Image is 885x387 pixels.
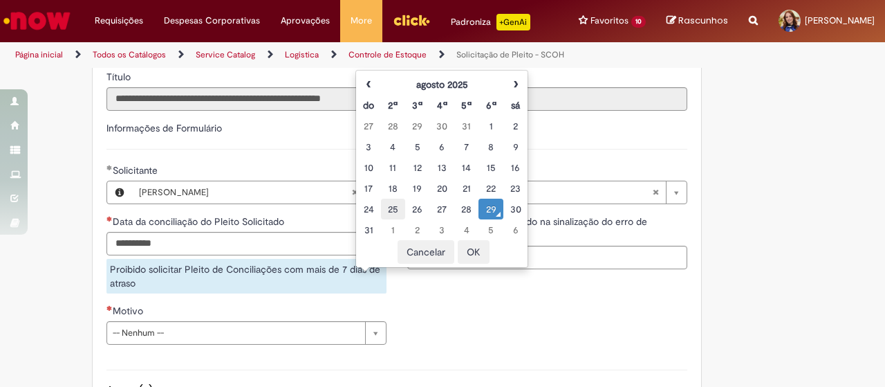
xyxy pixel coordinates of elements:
[384,119,402,133] div: 28 July 2025 Monday
[405,95,429,116] th: Terça-feira
[507,140,524,154] div: 09 August 2025 Saturday
[407,87,687,111] input: Código da Unidade
[409,202,426,216] div: 26 August 2025 Tuesday
[409,140,426,154] div: 05 August 2025 Tuesday
[434,181,451,195] div: 20 August 2025 Wednesday
[433,181,687,204] a: CDR LouveiraLimpar campo Unidade
[440,181,652,204] span: CDR Louveira
[384,223,402,237] div: 01 September 2025 Monday
[451,14,530,30] div: Padroniza
[458,240,490,264] button: OK
[434,223,451,237] div: 03 September 2025 Wednesday
[503,95,528,116] th: Sábado
[106,232,366,255] input: Data da conciliação do Pleito Solicitado
[93,49,166,60] a: Todos os Catálogos
[356,95,380,116] th: Domingo
[458,181,475,195] div: 21 August 2025 Thursday
[107,181,132,204] button: Solicitante, Visualizar este registro Julia Meneses Mendes Ambrosio
[458,119,475,133] div: 31 July 2025 Thursday
[360,223,377,237] div: 31 August 2025 Sunday
[10,42,579,68] ul: Trilhas de página
[458,202,475,216] div: 28 August 2025 Thursday
[409,161,426,174] div: 12 August 2025 Tuesday
[393,10,430,30] img: click_logo_yellow_360x200.png
[454,95,478,116] th: Quinta-feira
[344,181,365,204] abbr: Limpar campo Solicitante
[496,14,530,30] p: +GenAi
[667,15,728,28] a: Rascunhos
[106,71,133,83] span: Somente leitura - Título
[1,7,73,35] img: ServiceNow
[407,246,687,269] input: Número do Incidente gerado na sinalização do erro de integração
[482,140,499,154] div: 08 August 2025 Friday
[482,202,499,216] div: O seletor de data foi aberto.29 August 2025 Friday
[164,14,260,28] span: Despesas Corporativas
[381,74,503,95] th: agosto 2025. Alternar mês
[456,49,564,60] a: Solicitação de Pleito - SCOH
[106,305,113,311] span: Necessários
[678,14,728,27] span: Rascunhos
[458,161,475,174] div: 14 August 2025 Thursday
[360,181,377,195] div: 17 August 2025 Sunday
[132,181,386,204] a: [PERSON_NAME]Limpar campo Solicitante
[355,70,528,268] div: Escolher data
[106,122,222,134] label: Informações de Formulário
[805,15,875,26] span: [PERSON_NAME]
[434,119,451,133] div: 30 July 2025 Wednesday
[381,95,405,116] th: Segunda-feira
[409,181,426,195] div: 19 August 2025 Tuesday
[106,165,113,170] span: Obrigatório Preenchido
[106,259,386,294] div: Proibido solicitar Pleito de Conciliações com mais de 7 dias de atraso
[384,161,402,174] div: 11 August 2025 Monday
[384,202,402,216] div: 25 August 2025 Monday
[590,14,628,28] span: Favoritos
[430,95,454,116] th: Quarta-feira
[458,140,475,154] div: 07 August 2025 Thursday
[398,240,454,264] button: Cancelar
[106,87,386,111] input: Título
[434,202,451,216] div: 27 August 2025 Wednesday
[507,161,524,174] div: 16 August 2025 Saturday
[348,49,427,60] a: Controle de Estoque
[434,140,451,154] div: 06 August 2025 Wednesday
[384,140,402,154] div: 04 August 2025 Monday
[503,74,528,95] th: Próximo mês
[482,161,499,174] div: 15 August 2025 Friday
[360,119,377,133] div: 27 July 2025 Sunday
[409,119,426,133] div: 29 July 2025 Tuesday
[482,223,499,237] div: 05 September 2025 Friday
[15,49,63,60] a: Página inicial
[507,202,524,216] div: 30 August 2025 Saturday
[139,181,351,204] span: [PERSON_NAME]
[106,70,133,84] label: Somente leitura - Título
[351,14,372,28] span: More
[285,49,319,60] a: Logistica
[645,181,666,204] abbr: Limpar campo Unidade
[196,49,255,60] a: Service Catalog
[113,322,358,344] span: -- Nenhum --
[113,164,160,177] span: Necessários - Solicitante
[507,181,524,195] div: 23 August 2025 Saturday
[384,181,402,195] div: 18 August 2025 Monday
[106,216,113,222] span: Necessários
[360,161,377,174] div: 10 August 2025 Sunday
[356,74,380,95] th: Mês anterior
[507,223,524,237] div: 06 September 2025 Saturday
[360,202,377,216] div: 24 August 2025 Sunday
[631,16,646,28] span: 10
[434,161,451,174] div: 13 August 2025 Wednesday
[409,223,426,237] div: 02 September 2025 Tuesday
[95,14,143,28] span: Requisições
[482,181,499,195] div: 22 August 2025 Friday
[281,14,330,28] span: Aprovações
[482,119,499,133] div: 01 August 2025 Friday
[458,223,475,237] div: 04 September 2025 Thursday
[113,215,287,228] span: Data da conciliação do Pleito Solicitado
[478,95,503,116] th: Sexta-feira
[507,119,524,133] div: 02 August 2025 Saturday
[113,305,146,317] span: Motivo
[360,140,377,154] div: 03 August 2025 Sunday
